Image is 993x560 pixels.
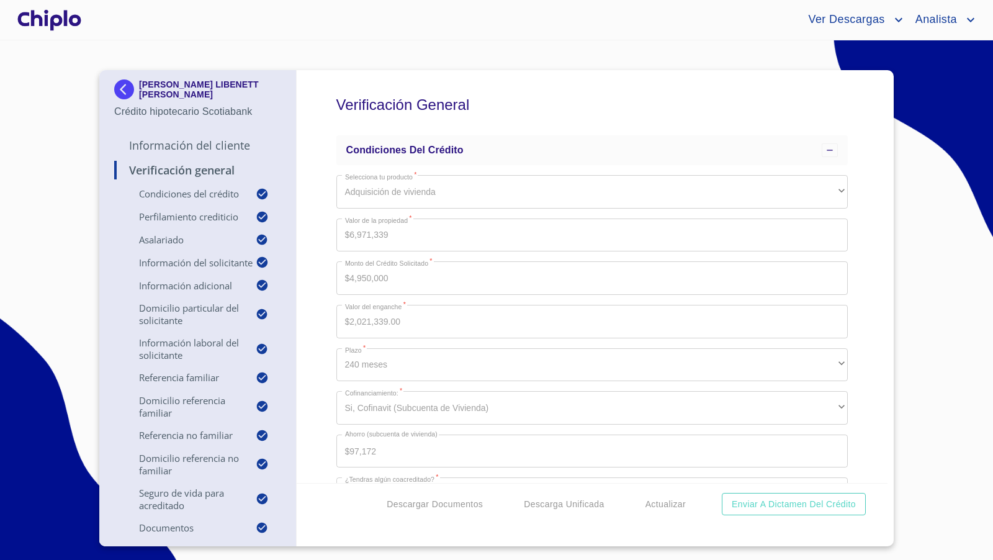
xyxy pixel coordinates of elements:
span: Descarga Unificada [524,497,604,512]
span: Actualizar [645,497,686,512]
span: Analista [906,10,963,30]
p: Información adicional [114,279,256,292]
p: Información Laboral del Solicitante [114,336,256,361]
p: Domicilio Referencia Familiar [114,394,256,419]
p: Asalariado [114,233,256,246]
p: Referencia No Familiar [114,429,256,441]
button: Actualizar [640,493,691,516]
p: Crédito hipotecario Scotiabank [114,104,281,119]
button: Enviar a Dictamen del Crédito [722,493,866,516]
span: Ver Descargas [799,10,891,30]
p: Perfilamiento crediticio [114,210,256,223]
div: [PERSON_NAME] LIBENETT [PERSON_NAME] [114,79,281,104]
span: Descargar Documentos [387,497,483,512]
button: Descargar Documentos [382,493,488,516]
p: Verificación General [114,163,281,178]
div: Si, Cofinavit (Subcuenta de Vivienda) [336,391,848,425]
p: Información del Cliente [114,138,281,153]
p: Referencia Familiar [114,371,256,384]
button: account of current user [906,10,978,30]
button: account of current user [799,10,905,30]
p: Seguro de Vida para Acreditado [114,487,256,512]
p: Condiciones del Crédito [114,187,256,200]
p: Documentos [114,522,256,534]
button: Descarga Unificada [519,493,609,516]
div: Condiciones del Crédito [336,135,848,165]
p: [PERSON_NAME] LIBENETT [PERSON_NAME] [139,79,281,99]
div: Adquisición de vivienda [336,175,848,209]
p: Documentos adicionales [114,544,281,558]
div: 240 meses [336,348,848,382]
p: Domicilio Referencia No Familiar [114,452,256,477]
p: Domicilio Particular del Solicitante [114,302,256,327]
div: No, solamente yo [336,477,848,511]
img: Docupass spot blue [114,79,139,99]
p: Información del Solicitante [114,256,256,269]
span: Enviar a Dictamen del Crédito [732,497,856,512]
h5: Verificación General [336,79,848,130]
span: Condiciones del Crédito [346,145,464,155]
